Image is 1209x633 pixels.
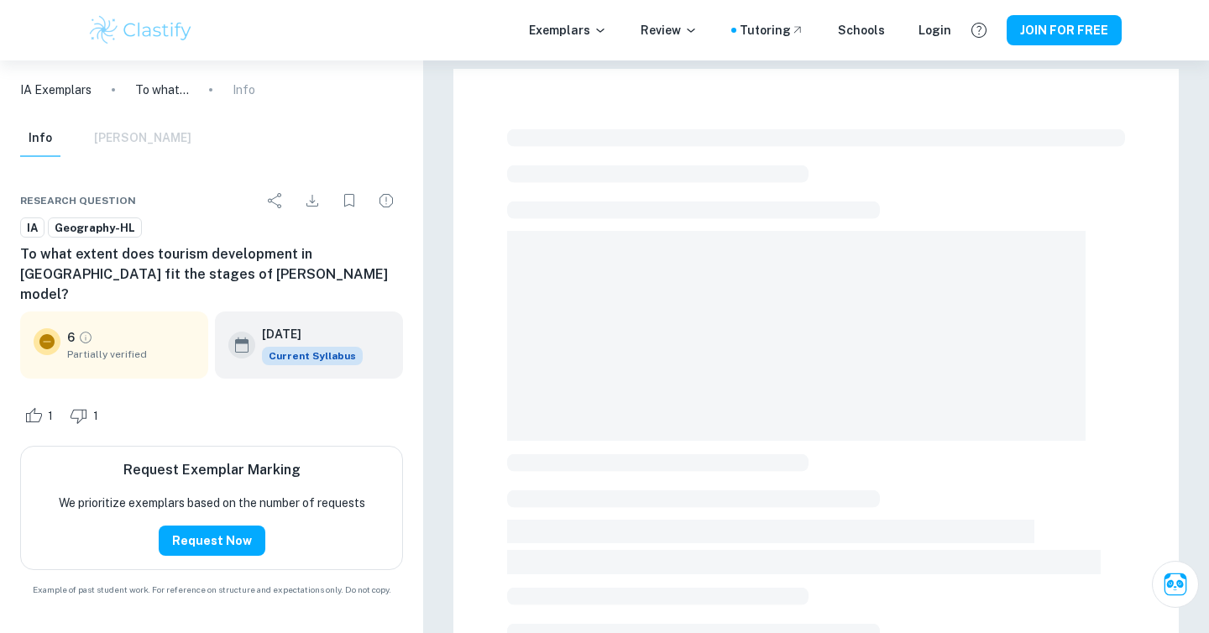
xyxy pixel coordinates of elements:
[965,16,993,44] button: Help and Feedback
[20,583,403,596] span: Example of past student work. For reference on structure and expectations only. Do not copy.
[78,330,93,345] a: Grade partially verified
[84,408,107,425] span: 1
[740,21,804,39] a: Tutoring
[123,460,301,480] h6: Request Exemplar Marking
[135,81,189,99] p: To what extent does tourism development in [GEOGRAPHIC_DATA] fit the stages of [PERSON_NAME] model?
[21,220,44,237] span: IA
[296,184,329,217] div: Download
[262,325,349,343] h6: [DATE]
[262,347,363,365] span: Current Syllabus
[529,21,607,39] p: Exemplars
[1152,561,1199,608] button: Ask Clai
[67,328,75,347] p: 6
[48,217,142,238] a: Geography-HL
[20,244,403,305] h6: To what extent does tourism development in [GEOGRAPHIC_DATA] fit the stages of [PERSON_NAME] model?
[641,21,698,39] p: Review
[159,526,265,556] button: Request Now
[369,184,403,217] div: Report issue
[59,494,365,512] p: We prioritize exemplars based on the number of requests
[332,184,366,217] div: Bookmark
[20,217,44,238] a: IA
[262,347,363,365] div: This exemplar is based on the current syllabus. Feel free to refer to it for inspiration/ideas wh...
[20,120,60,157] button: Info
[919,21,951,39] a: Login
[49,220,141,237] span: Geography-HL
[20,402,62,429] div: Like
[838,21,885,39] a: Schools
[259,184,292,217] div: Share
[20,193,136,208] span: Research question
[65,402,107,429] div: Dislike
[67,347,195,362] span: Partially verified
[233,81,255,99] p: Info
[39,408,62,425] span: 1
[20,81,92,99] a: IA Exemplars
[87,13,194,47] img: Clastify logo
[1007,15,1122,45] button: JOIN FOR FREE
